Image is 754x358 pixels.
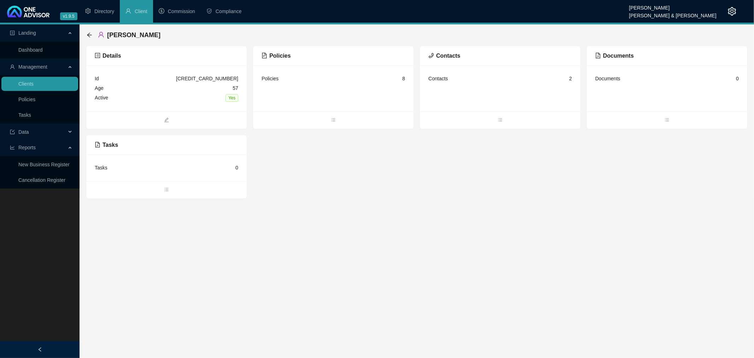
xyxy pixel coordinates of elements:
[18,64,47,70] span: Management
[95,84,104,92] div: Age
[18,112,31,118] a: Tasks
[253,117,414,125] span: bars
[10,64,15,69] span: user
[728,7,736,16] span: setting
[629,2,717,10] div: [PERSON_NAME]
[95,53,100,58] span: profile
[262,53,291,59] span: Policies
[595,75,620,82] div: Documents
[233,85,238,91] span: 57
[86,186,247,194] span: bars
[98,31,104,38] span: user
[587,117,747,125] span: bars
[18,129,29,135] span: Data
[18,30,36,36] span: Landing
[18,177,65,183] a: Cancellation Register
[95,94,108,102] div: Active
[595,53,634,59] span: Documents
[95,142,100,148] span: file-pdf
[168,8,195,14] span: Commission
[95,142,118,148] span: Tasks
[10,145,15,150] span: line-chart
[736,75,739,82] div: 0
[206,8,212,14] span: safety
[95,53,121,59] span: Details
[95,164,107,172] div: Tasks
[428,53,434,58] span: phone
[86,117,247,125] span: edit
[18,97,35,102] a: Policies
[428,53,460,59] span: Contacts
[420,117,580,125] span: bars
[37,347,42,352] span: left
[125,8,131,14] span: user
[135,8,147,14] span: Client
[85,8,91,14] span: setting
[262,75,279,82] div: Policies
[18,81,34,87] a: Clients
[235,164,238,172] div: 0
[60,12,77,20] span: v1.9.5
[18,162,70,167] a: New Business Register
[176,75,238,82] div: [CREDIT_CARD_NUMBER]
[107,31,160,39] span: [PERSON_NAME]
[569,75,572,82] div: 2
[595,53,601,58] span: file-pdf
[18,145,36,150] span: Reports
[7,6,49,17] img: 2df55531c6924b55f21c4cf5d4484680-logo-light.svg
[216,8,242,14] span: Compliance
[629,10,717,17] div: [PERSON_NAME] & [PERSON_NAME]
[87,32,92,38] span: arrow-left
[10,30,15,35] span: profile
[87,32,92,38] div: back
[18,47,43,53] a: Dashboard
[94,8,114,14] span: Directory
[226,94,238,102] span: Yes
[95,75,99,82] div: Id
[428,75,448,82] div: Contacts
[262,53,267,58] span: file-text
[402,75,405,82] div: 8
[159,8,164,14] span: dollar
[10,129,15,134] span: import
